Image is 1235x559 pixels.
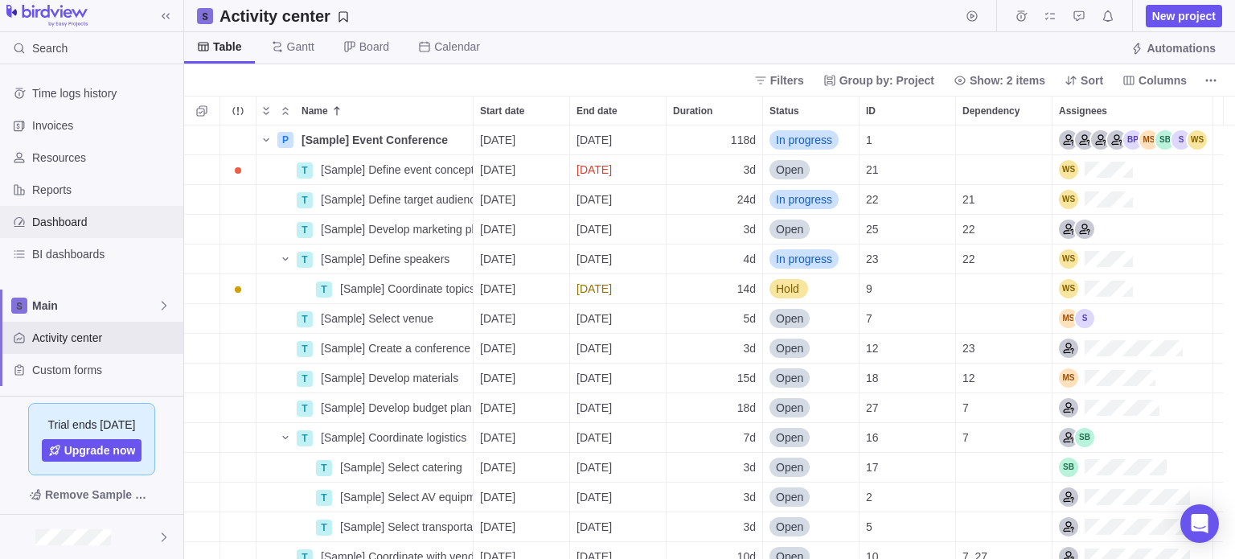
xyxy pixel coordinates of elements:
div: Start date [474,274,570,304]
span: Selection mode [191,100,213,122]
div: Trouble indication [220,215,256,245]
span: 1 [866,132,872,148]
span: Reports [32,182,177,198]
div: Start date [474,97,569,125]
div: Sivaprasadarao [1075,309,1094,328]
div: Trouble indication [220,334,256,364]
span: [DATE] [480,221,515,237]
div: Duration [667,245,763,274]
div: ID [860,423,956,453]
div: Assignees [1052,483,1213,512]
div: Will Salah [1059,190,1078,209]
span: [Sample] Define event concept [321,162,473,178]
span: [Sample] Coordinate topics with speakers [340,281,473,297]
div: 25 [860,215,955,244]
div: Status [763,185,860,215]
div: Status [763,97,859,125]
span: Group by: Project [817,69,941,92]
div: T [297,162,313,179]
span: [DATE] [480,191,515,208]
div: [Sample] Select venue [314,304,473,333]
span: Name [302,103,328,119]
div: End date [570,304,667,334]
span: 3d [743,162,756,178]
div: Dependency [956,512,1052,542]
div: Trouble indication [220,423,256,453]
div: ID [860,483,956,512]
div: T [297,192,313,208]
div: ID [860,304,956,334]
div: Assignees [1052,125,1213,155]
span: 14d [737,281,756,297]
div: Will Salah [1059,279,1078,298]
span: Save your current layout and filters as a View [213,5,356,27]
div: Status [763,334,860,364]
div: Name [256,215,474,245]
span: New project [1152,8,1216,24]
div: End date [570,483,667,512]
div: End date [570,423,667,453]
span: [DATE] [480,281,515,297]
a: Notifications [1097,12,1119,25]
div: ID [860,97,955,125]
span: [DATE] [576,132,612,148]
img: logo [6,5,88,27]
div: Start date [474,423,570,453]
span: [DATE] [480,310,515,327]
div: T [316,460,332,476]
div: Assignees [1052,245,1213,274]
span: Open [776,221,803,237]
div: Status [763,393,860,423]
div: Open [763,155,859,184]
div: Sivaprasadarao [1171,130,1191,150]
span: Duration [673,103,712,119]
h2: Activity center [220,5,330,27]
span: [DATE] [480,162,515,178]
div: Assignees [1052,453,1213,483]
span: Activity center [32,330,177,346]
div: ID [860,155,956,185]
div: highlight [570,155,666,184]
div: Status [763,304,860,334]
div: [Sample] Define speakers [314,245,473,273]
span: New project [1146,5,1222,27]
div: Mark Steinson [1059,309,1078,328]
div: Social Media Coordinator [1107,130,1126,150]
a: Approval requests [1068,12,1090,25]
div: Assignees [1052,97,1212,125]
span: Dependency [962,103,1020,119]
div: End date [570,215,667,245]
div: Start date [474,125,570,155]
div: Start date [474,155,570,185]
div: Assignees [1052,423,1213,453]
div: [Sample] Coordinate topics with speakers [334,274,473,303]
span: [DATE] [576,281,612,297]
div: Name [256,304,474,334]
span: In progress [776,251,832,267]
span: Remove Sample Data [13,482,170,508]
div: Open [763,215,859,244]
span: Start date [480,103,524,119]
span: Show: 2 items [970,72,1045,88]
span: Columns [1139,72,1187,88]
span: Remove Sample Data [45,485,154,504]
div: Hold [763,274,859,303]
div: Duration [667,125,763,155]
div: End date [570,185,667,215]
span: Group by: Project [839,72,934,88]
div: Trouble indication [220,125,256,155]
div: Status [763,364,860,393]
div: Status [763,125,860,155]
span: My assignments [1039,5,1061,27]
div: Start date [474,512,570,542]
span: Start timer [961,5,983,27]
span: Filters [770,72,804,88]
div: [Sample] Define target audience [314,185,473,214]
div: Name [256,155,474,185]
div: Start date [474,215,570,245]
a: Upgrade now [42,439,142,462]
span: 21 [962,191,975,208]
div: T [297,430,313,446]
div: Dependency [956,334,1052,364]
span: Dashboard [32,214,177,230]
